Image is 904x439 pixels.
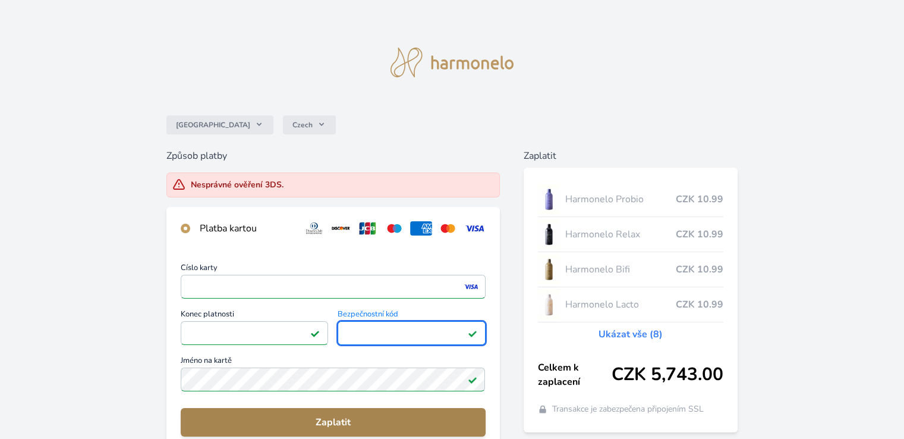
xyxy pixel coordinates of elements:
img: visa.svg [464,221,486,236]
span: Číslo karty [181,264,485,275]
h6: Způsob platby [166,149,499,163]
h6: Zaplatit [524,149,738,163]
span: CZK 5,743.00 [612,364,723,385]
span: [GEOGRAPHIC_DATA] [176,120,250,130]
img: Platné pole [468,328,477,338]
span: Harmonelo Lacto [565,297,675,312]
img: diners.svg [303,221,325,236]
span: Harmonelo Bifi [565,262,675,277]
img: CLEAN_PROBIO_se_stinem_x-lo.jpg [538,184,560,214]
img: amex.svg [410,221,432,236]
input: Jméno na kartěPlatné pole [181,368,485,391]
div: Platba kartou [200,221,294,236]
button: Zaplatit [181,408,485,437]
span: CZK 10.99 [676,297,723,312]
img: logo.svg [390,48,514,77]
img: discover.svg [330,221,352,236]
img: Platné pole [310,328,320,338]
img: CLEAN_RELAX_se_stinem_x-lo.jpg [538,219,560,249]
span: Jméno na kartě [181,357,485,368]
img: visa [463,281,479,292]
a: Ukázat vše (8) [599,327,663,341]
div: Nesprávné ověření 3DS. [191,179,284,191]
img: jcb.svg [357,221,379,236]
span: CZK 10.99 [676,262,723,277]
iframe: Iframe pro datum vypršení platnosti [186,325,323,341]
img: CLEAN_BIFI_se_stinem_x-lo.jpg [538,255,560,284]
iframe: Iframe pro bezpečnostní kód [343,325,480,341]
button: [GEOGRAPHIC_DATA] [166,115,273,134]
span: Czech [292,120,313,130]
img: maestro.svg [383,221,405,236]
span: Zaplatit [190,415,475,429]
span: Harmonelo Relax [565,227,675,242]
span: Celkem k zaplacení [538,360,612,389]
span: Bezpečnostní kód [338,311,485,321]
span: CZK 10.99 [676,192,723,206]
span: Konec platnosti [181,311,328,321]
img: Platné pole [468,375,477,384]
iframe: Iframe pro číslo karty [186,278,480,295]
span: Harmonelo Probio [565,192,675,206]
img: mc.svg [437,221,459,236]
span: Transakce je zabezpečena připojením SSL [552,403,704,415]
span: CZK 10.99 [676,227,723,242]
img: CLEAN_LACTO_se_stinem_x-hi-lo.jpg [538,290,560,319]
button: Czech [283,115,336,134]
